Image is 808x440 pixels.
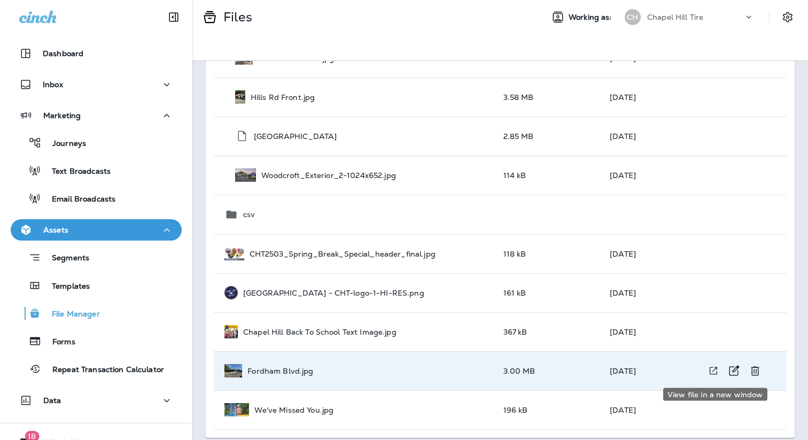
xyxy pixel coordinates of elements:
[43,226,68,234] p: Assets
[495,351,602,390] td: 3.00 MB
[224,364,242,377] img: Fordham%20Blvd.jpg
[247,367,313,375] p: Fordham Blvd.jpg
[251,93,315,102] p: Hills Rd Front.jpg
[254,406,333,414] p: We've Missed You.jpg
[43,49,83,58] p: Dashboard
[601,156,683,195] td: [DATE]
[723,360,744,382] div: Rename Fordham Blvd.jpg
[224,325,238,338] img: Chapel%20Hill%20Back%20To%20School%20Text%20Image.jpg
[224,286,238,299] img: Chapel%20Hill%20-%20CHT-logo-1-HI-RES.png
[11,74,182,95] button: Inbox
[235,168,256,182] img: Woodcroft_Exterior_2-1024x652.jpg
[601,78,683,117] td: [DATE]
[647,13,703,21] p: Chapel Hill Tire
[601,273,683,312] td: [DATE]
[601,117,683,156] td: [DATE]
[11,219,182,241] button: Assets
[42,337,75,348] p: Forms
[11,390,182,411] button: Data
[601,312,683,351] td: [DATE]
[41,282,90,292] p: Templates
[663,388,767,401] div: View file in a new window
[243,328,397,336] p: Chapel Hill Back To School Text Image.jpg
[41,195,115,205] p: Email Broadcasts
[224,403,249,416] img: We've%20Missed%20You.jpg
[250,250,436,258] p: CHT2503_Spring_Break_Special_header_final.jpg
[11,246,182,269] button: Segments
[11,330,182,352] button: Forms
[11,159,182,182] button: Text Broadcasts
[43,80,63,89] p: Inbox
[11,105,182,126] button: Marketing
[41,253,89,264] p: Segments
[11,43,182,64] button: Dashboard
[235,90,245,104] img: Hills%20Rd%20Front.jpg
[42,365,164,375] p: Repeat Transaction Calculator
[625,9,641,25] div: CH
[495,78,602,117] td: 3.58 MB
[224,247,244,260] img: CHT2503_Spring_Break_Special_header_final.jpg
[243,289,424,297] p: [GEOGRAPHIC_DATA] - CHT-logo-1-HI-RES.png
[219,9,252,25] p: Files
[495,117,602,156] td: 2.85 MB
[261,171,396,180] p: Woodcroft_Exterior_2-1024x652.jpg
[159,6,189,28] button: Collapse Sidebar
[495,273,602,312] td: 161 kB
[43,111,81,120] p: Marketing
[778,7,797,27] button: Settings
[11,132,182,154] button: Journeys
[43,396,61,405] p: Data
[495,156,602,195] td: 114 kB
[42,139,86,149] p: Journeys
[495,390,602,429] td: 196 kB
[11,358,182,380] button: Repeat Transaction Calculator
[243,210,255,219] p: csv
[254,132,337,141] p: [GEOGRAPHIC_DATA]
[495,234,602,273] td: 118 kB
[495,312,602,351] td: 367 kB
[258,54,334,63] p: Franklin St Front.jpg
[704,361,723,381] div: View file in a new window
[41,167,111,177] p: Text Broadcasts
[11,274,182,297] button: Templates
[744,360,766,382] div: Delete Fordham Blvd.jpg
[601,351,683,390] td: [DATE]
[569,13,614,22] span: Working as:
[601,390,683,429] td: [DATE]
[41,310,100,320] p: File Manager
[11,187,182,210] button: Email Broadcasts
[601,234,683,273] td: [DATE]
[11,302,182,325] button: File Manager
